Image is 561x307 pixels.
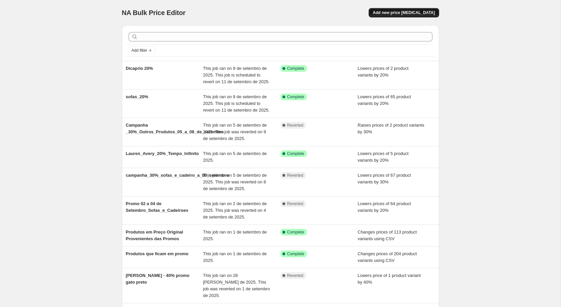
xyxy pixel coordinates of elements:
span: Add new price [MEDICAL_DATA] [373,10,435,15]
span: This job ran on 5 de setembro de 2025. This job was reverted on 8 de setembro de 2025. [203,173,267,191]
span: Raises prices of 2 product variants by 30% [358,123,424,134]
span: This job ran on 5 de setembro de 2025. This job was reverted on 9 de setembro de 2025. [203,123,267,141]
span: This job ran on 1 de setembro de 2025. [203,251,267,263]
span: Add filter [132,48,147,53]
span: Changes prices of 113 product variants using CSV [358,229,417,241]
span: Complete [287,94,304,100]
span: Lowers prices of 2 product variants by 20% [358,66,408,78]
span: Lowers price of 1 product variant by 40% [358,273,421,285]
span: This job ran on 1 de setembro de 2025. [203,229,267,241]
span: sofas_20% [126,94,148,99]
span: Complete [287,229,304,235]
span: Complete [287,151,304,156]
span: Produtos em Preço Original Provenientes das Promos [126,229,183,241]
button: Add new price [MEDICAL_DATA] [369,8,439,17]
span: Reverted [287,201,304,206]
span: Lowers prices of 67 product variants by 30% [358,173,411,184]
span: Lowers prices of 64 product variants by 20% [358,201,411,213]
span: Reverted [287,123,304,128]
span: Produtos que ficam em promo [126,251,189,256]
span: Reverted [287,273,304,278]
span: This job ran on 2 de setembro de 2025. This job was reverted on 4 de setembro de 2025. [203,201,267,219]
span: campanha_30%_sofas_e_cadeiro_a_09_setembro [126,173,229,178]
span: Changes prices of 204 product variants using CSV [358,251,417,263]
span: [PERSON_NAME] - 40% promo gato preto [126,273,190,285]
span: Campanha _30%_Outros_Produtos_05_a_08_de_setembro [126,123,224,134]
span: Lowers prices of 5 product variants by 20% [358,151,408,163]
button: Add filter [129,46,155,54]
span: Promo 02 a 04 de Setembro_Sofas_e_Cadeiroes [126,201,188,213]
span: This job ran on 9 de setembro de 2025. This job is scheduled to revert on 11 de setembro de 2025. [203,66,269,84]
span: NA Bulk Price Editor [122,9,186,16]
span: This job ran on 5 de setembro de 2025. [203,151,267,163]
span: Dicaprio 20% [126,66,153,71]
span: Complete [287,66,304,71]
span: Reverted [287,173,304,178]
span: Lowers prices of 65 product variants by 20% [358,94,411,106]
span: Lauren_Avery_20%_Tempo_Infinito [126,151,199,156]
span: This job ran on 9 de setembro de 2025. This job is scheduled to revert on 11 de setembro de 2025. [203,94,269,113]
span: This job ran on 28 [PERSON_NAME] de 2025. This job was reverted on 1 de setembro de 2025. [203,273,270,298]
span: Complete [287,251,304,257]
